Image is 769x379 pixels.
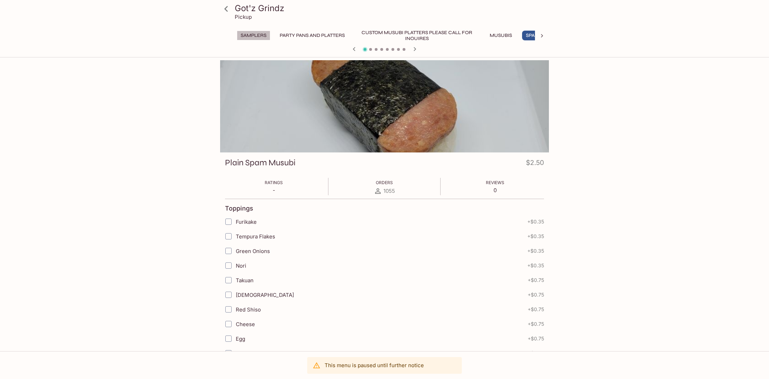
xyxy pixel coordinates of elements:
span: Orders [376,180,393,185]
span: Cheese [236,321,255,327]
span: Egg [236,335,245,342]
span: + $0.75 [528,307,544,312]
span: Reviews [486,180,504,185]
span: + $0.75 [528,277,544,283]
h4: $2.50 [526,157,544,171]
span: Nori [236,262,246,269]
span: [DEMOGRAPHIC_DATA] [236,292,294,298]
span: Furikake [236,219,257,225]
span: + $0.75 [528,336,544,341]
span: Konbu [236,350,251,357]
p: - [265,187,283,194]
span: + $0.75 [528,350,544,356]
span: Red Shiso [236,306,261,313]
h3: Plain Spam Musubi [225,157,295,168]
div: Plain Spam Musubi [220,60,549,152]
h3: Got'z Grindz [235,3,546,14]
button: Party Pans and Platters [276,31,349,40]
p: Pickup [235,14,252,20]
span: + $0.35 [527,219,544,224]
span: 1055 [383,188,395,194]
span: Ratings [265,180,283,185]
span: Tempura Flakes [236,233,275,240]
span: + $0.35 [527,248,544,254]
h4: Toppings [225,205,253,212]
button: Spam Musubis [522,31,566,40]
p: This menu is paused until further notice [325,362,424,369]
p: 0 [486,187,504,194]
span: Green Onions [236,248,270,254]
span: Takuan [236,277,254,284]
span: + $0.35 [527,263,544,268]
span: + $0.75 [528,292,544,298]
button: Musubis [485,31,516,40]
span: + $0.75 [528,321,544,327]
button: Samplers [237,31,270,40]
span: + $0.35 [527,234,544,239]
button: Custom Musubi Platters PLEASE CALL FOR INQUIRES [354,31,480,40]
